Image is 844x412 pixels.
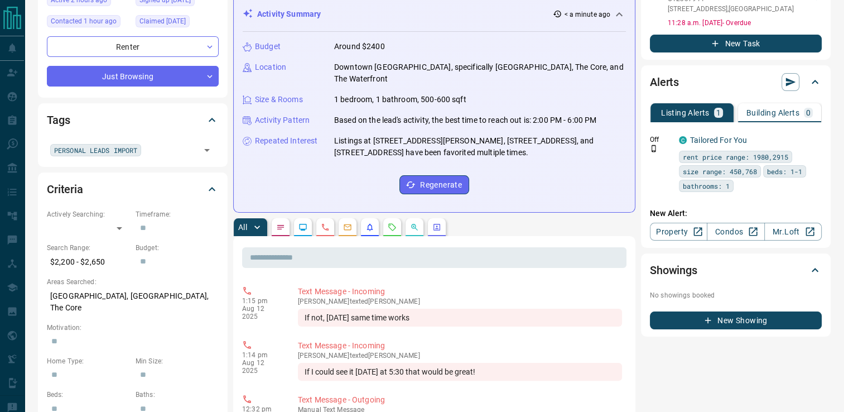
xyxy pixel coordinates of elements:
p: Based on the lead's activity, the best time to reach out is: 2:00 PM - 6:00 PM [334,114,596,126]
p: Building Alerts [746,109,799,117]
p: New Alert: [650,208,822,219]
span: beds: 1-1 [767,166,802,177]
span: rent price range: 1980,2915 [683,151,788,162]
svg: Lead Browsing Activity [298,223,307,232]
p: 1 bedroom, 1 bathroom, 500-600 sqft [334,94,466,106]
span: Claimed [DATE] [139,16,186,27]
span: size range: 450,768 [683,166,757,177]
p: Beds: [47,390,130,400]
div: Just Browsing [47,66,219,87]
svg: Emails [343,223,352,232]
p: Areas Searched: [47,277,219,287]
button: Open [199,142,215,158]
div: Activity Summary< a minute ago [243,4,626,25]
svg: Push Notification Only [650,145,658,152]
div: If not, [DATE] same time works [298,309,622,327]
p: [PERSON_NAME] texted [PERSON_NAME] [298,298,622,305]
p: All [238,223,247,231]
p: Aug 12 2025 [242,305,281,320]
p: Actively Searching: [47,209,130,219]
p: Activity Summary [257,8,321,20]
p: Baths: [136,390,219,400]
p: [STREET_ADDRESS] , [GEOGRAPHIC_DATA] [668,4,794,14]
p: 1:14 pm [242,351,281,359]
div: Alerts [650,69,822,95]
p: Search Range: [47,243,130,253]
p: Size & Rooms [255,94,303,106]
div: Showings [650,257,822,284]
div: Tags [47,107,219,133]
p: Downtown [GEOGRAPHIC_DATA], specifically [GEOGRAPHIC_DATA], The Core, and The Waterfront [334,61,626,85]
button: Regenerate [399,175,469,194]
a: Property [650,223,707,241]
p: 1 [716,109,721,117]
a: Mr.Loft [764,223,822,241]
p: < a minute ago [564,9,610,20]
h2: Showings [650,261,697,279]
p: Text Message - Outgoing [298,394,622,406]
p: No showings booked [650,290,822,300]
svg: Opportunities [410,223,419,232]
a: Condos [707,223,764,241]
p: Repeated Interest [255,135,317,147]
div: Fri Apr 25 2025 [136,15,219,31]
div: condos.ca [679,136,687,144]
button: New Showing [650,312,822,329]
a: Tailored For You [690,136,747,145]
h2: Alerts [650,73,679,91]
svg: Notes [276,223,285,232]
p: [PERSON_NAME] texted [PERSON_NAME] [298,352,622,360]
svg: Calls [321,223,330,232]
svg: Agent Actions [432,223,441,232]
p: Budget: [136,243,219,253]
p: 1:15 pm [242,297,281,305]
p: Text Message - Incoming [298,286,622,298]
p: Off [650,135,672,145]
h2: Criteria [47,180,83,198]
svg: Requests [388,223,397,232]
p: [GEOGRAPHIC_DATA], [GEOGRAPHIC_DATA], The Core [47,287,219,317]
p: Activity Pattern [255,114,310,126]
p: Listings at [STREET_ADDRESS][PERSON_NAME], [STREET_ADDRESS], and [STREET_ADDRESS] have been favor... [334,135,626,159]
p: Aug 12 2025 [242,359,281,375]
h2: Tags [47,111,70,129]
span: bathrooms: 1 [683,180,730,191]
p: $2,200 - $2,650 [47,253,130,271]
p: Around $2400 [334,41,385,52]
p: Listing Alerts [661,109,710,117]
div: Tue Aug 12 2025 [47,15,130,31]
svg: Listing Alerts [365,223,374,232]
button: New Task [650,35,822,52]
p: Min Size: [136,356,219,366]
p: Timeframe: [136,209,219,219]
div: Criteria [47,176,219,203]
span: Contacted 1 hour ago [51,16,117,27]
div: Renter [47,36,219,57]
span: PERSONAL LEADS IMPORT [54,145,137,156]
div: If I could see it [DATE] at 5:30 that would be great! [298,363,622,381]
p: 11:28 a.m. [DATE] - Overdue [668,18,822,28]
p: Home Type: [47,356,130,366]
p: 0 [806,109,811,117]
p: Motivation: [47,323,219,333]
p: Location [255,61,286,73]
p: Budget [255,41,281,52]
p: Text Message - Incoming [298,340,622,352]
